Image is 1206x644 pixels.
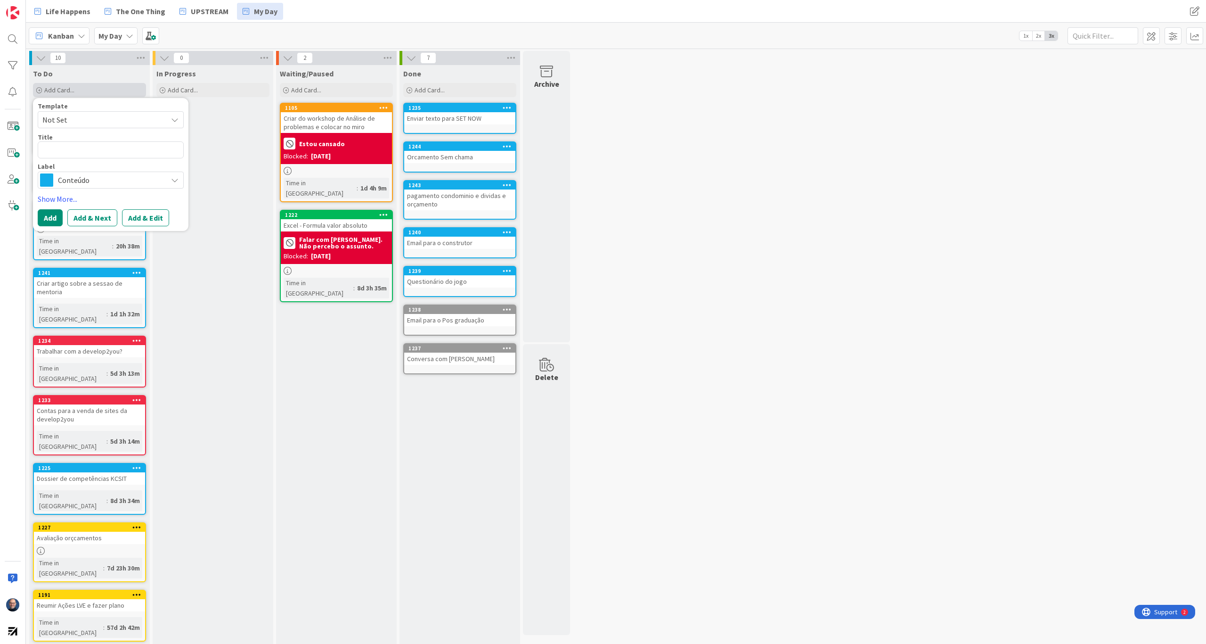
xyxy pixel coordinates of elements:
[106,309,108,319] span: :
[46,6,90,17] span: Life Happens
[33,268,146,328] a: 1241Criar artigo sobre a sessao de mentoriaTime in [GEOGRAPHIC_DATA]:1d 1h 32m
[58,173,163,187] span: Conteúdo
[404,275,515,288] div: Questionário do jogo
[34,591,145,599] div: 1191
[6,598,19,611] img: Fg
[33,522,146,582] a: 1227Avaliação orçcamentosTime in [GEOGRAPHIC_DATA]:7d 23h 30m
[38,524,145,531] div: 1227
[38,465,145,471] div: 1225
[284,278,353,298] div: Time in [GEOGRAPHIC_DATA]
[38,163,55,170] span: Label
[34,337,145,345] div: 1234
[114,241,142,251] div: 20h 38m
[420,52,436,64] span: 7
[108,309,142,319] div: 1d 1h 32m
[34,523,145,544] div: 1227Avaliação orçcamentos
[415,86,445,94] span: Add Card...
[29,3,96,20] a: Life Happens
[1067,27,1138,44] input: Quick Filter...
[38,338,145,344] div: 1234
[404,181,515,190] div: 1243
[408,143,515,150] div: 1244
[44,86,74,94] span: Add Card...
[98,31,122,41] b: My Day
[404,104,515,112] div: 1235
[280,103,393,202] a: 1105Criar do workshop de Análise de problemas e colocar no miroEstou cansadoBlocked:[DATE]Time in...
[404,228,515,237] div: 1240
[34,396,145,425] div: 1233Contas para a venda de sites da develop2you
[408,345,515,352] div: 1237
[404,314,515,326] div: Email para o Pos graduação
[403,180,516,220] a: 1243pagamento condominio e dividas e orçamento
[404,344,515,365] div: 1237Conversa com [PERSON_NAME]
[281,219,392,231] div: Excel - Formula valor absoluto
[403,343,516,374] a: 1237Conversa com [PERSON_NAME]
[37,431,106,452] div: Time in [GEOGRAPHIC_DATA]
[20,1,43,13] span: Support
[353,283,355,293] span: :
[168,86,198,94] span: Add Card...
[38,592,145,598] div: 1191
[285,212,392,218] div: 1222
[403,266,516,297] a: 1239Questionário do jogo
[33,463,146,515] a: 1225Dossier de competências KCSITTime in [GEOGRAPHIC_DATA]:8d 3h 34m
[38,103,68,109] span: Template
[404,267,515,288] div: 1239Questionário do jogo
[1019,31,1032,41] span: 1x
[191,6,228,17] span: UPSTREAM
[535,372,558,383] div: Delete
[404,112,515,124] div: Enviar texto para SET NOW
[34,269,145,277] div: 1241
[285,105,392,111] div: 1105
[106,495,108,506] span: :
[1045,31,1058,41] span: 3x
[103,563,105,573] span: :
[297,52,313,64] span: 2
[408,306,515,313] div: 1238
[404,305,515,326] div: 1238Email para o Pos graduação
[237,3,283,20] a: My Day
[38,209,63,226] button: Add
[408,268,515,274] div: 1239
[34,464,145,485] div: 1225Dossier de competências KCSIT
[105,563,142,573] div: 7d 23h 30m
[37,363,106,384] div: Time in [GEOGRAPHIC_DATA]
[34,396,145,405] div: 1233
[281,211,392,231] div: 1222Excel - Formula valor absoluto
[37,558,103,578] div: Time in [GEOGRAPHIC_DATA]
[33,200,146,260] a: 1242Ver estes gPTSTime in [GEOGRAPHIC_DATA]:20h 38m
[34,345,145,357] div: Trabalhar com a develop2you?
[404,104,515,124] div: 1235Enviar texto para SET NOW
[34,464,145,472] div: 1225
[404,237,515,249] div: Email para o construtor
[37,304,106,324] div: Time in [GEOGRAPHIC_DATA]
[50,52,66,64] span: 10
[404,190,515,210] div: pagamento condominio e dividas e orçamento
[404,353,515,365] div: Conversa com [PERSON_NAME]
[156,69,196,78] span: In Progress
[404,142,515,163] div: 1244Orcamento Sem chama
[106,436,108,446] span: :
[281,211,392,219] div: 1222
[281,104,392,112] div: 1105
[404,228,515,249] div: 1240Email para o construtor
[281,104,392,133] div: 1105Criar do workshop de Análise de problemas e colocar no miro
[38,397,145,404] div: 1233
[173,52,189,64] span: 0
[37,490,106,511] div: Time in [GEOGRAPHIC_DATA]
[37,617,103,638] div: Time in [GEOGRAPHIC_DATA]
[38,270,145,276] div: 1241
[34,599,145,611] div: Reumir Ações LVE e fazer plano
[38,193,184,205] a: Show More...
[403,227,516,258] a: 1240Email para o construtor
[108,368,142,379] div: 5d 3h 13m
[34,591,145,611] div: 1191Reumir Ações LVE e fazer plano
[106,368,108,379] span: :
[37,236,112,256] div: Time in [GEOGRAPHIC_DATA]
[299,140,345,147] b: Estou cansado
[48,30,74,41] span: Kanban
[34,523,145,532] div: 1227
[6,625,19,638] img: avatar
[408,229,515,236] div: 1240
[34,277,145,298] div: Criar artigo sobre a sessao de mentoria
